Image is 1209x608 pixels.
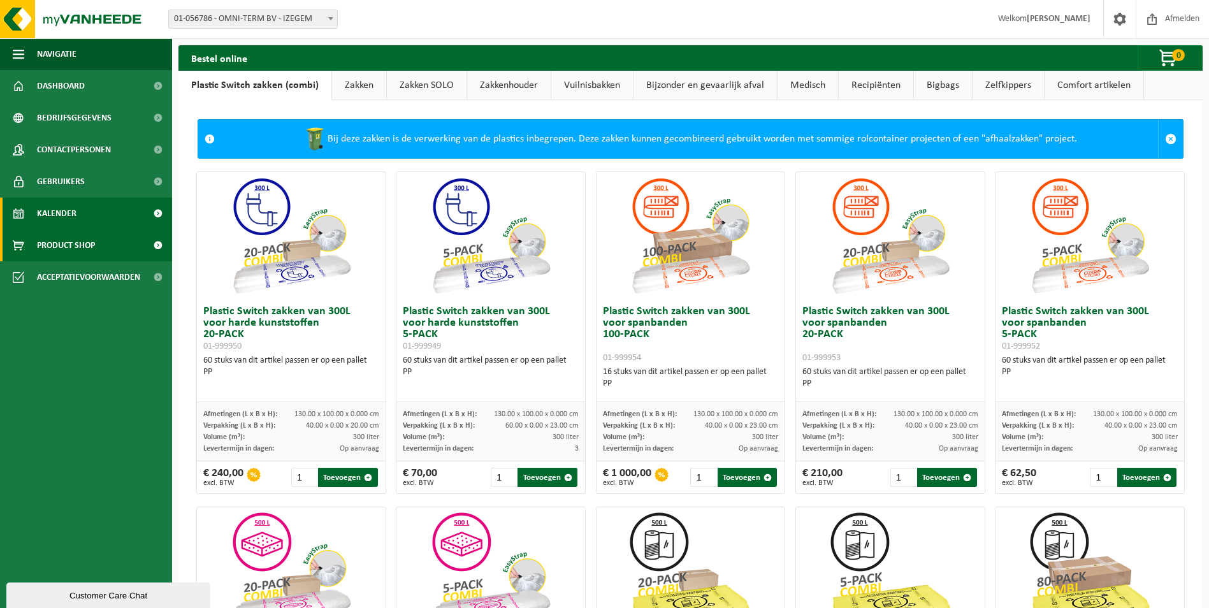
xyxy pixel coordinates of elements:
[802,353,841,363] span: 01-999953
[1002,366,1178,378] div: PP
[905,422,978,430] span: 40.00 x 0.00 x 23.00 cm
[353,433,379,441] span: 300 liter
[1002,410,1076,418] span: Afmetingen (L x B x H):
[403,445,474,452] span: Levertermijn in dagen:
[551,71,633,100] a: Vuilnisbakken
[403,355,579,378] div: 60 stuks van dit artikel passen er op een pallet
[553,433,579,441] span: 300 liter
[332,71,386,100] a: Zakken
[37,134,111,166] span: Contactpersonen
[403,479,437,487] span: excl. BTW
[1045,71,1143,100] a: Comfort artikelen
[1002,342,1040,351] span: 01-999952
[1026,172,1154,300] img: 01-999952
[802,306,978,363] h3: Plastic Switch zakken van 300L voor spanbanden 20-PACK
[37,261,140,293] span: Acceptatievoorwaarden
[603,468,651,487] div: € 1 000,00
[403,433,444,441] span: Volume (m³):
[1002,433,1043,441] span: Volume (m³):
[403,342,441,351] span: 01-999949
[1158,120,1183,158] a: Sluit melding
[203,479,243,487] span: excl. BTW
[340,445,379,452] span: Op aanvraag
[203,366,379,378] div: PP
[467,71,551,100] a: Zakkenhouder
[37,102,112,134] span: Bedrijfsgegevens
[802,433,844,441] span: Volume (m³):
[291,468,317,487] input: 1
[603,422,675,430] span: Verpakking (L x B x H):
[403,468,437,487] div: € 70,00
[1104,422,1178,430] span: 40.00 x 0.00 x 23.00 cm
[603,366,779,389] div: 16 stuks van dit artikel passen er op een pallet
[603,306,779,363] h3: Plastic Switch zakken van 300L voor spanbanden 100-PACK
[203,468,243,487] div: € 240,00
[1090,468,1115,487] input: 1
[1152,433,1178,441] span: 300 liter
[387,71,467,100] a: Zakken SOLO
[1002,468,1036,487] div: € 62,50
[894,410,978,418] span: 130.00 x 100.00 x 0.000 cm
[802,410,876,418] span: Afmetingen (L x B x H):
[693,410,778,418] span: 130.00 x 100.00 x 0.000 cm
[403,306,579,352] h3: Plastic Switch zakken van 300L voor harde kunststoffen 5-PACK
[939,445,978,452] span: Op aanvraag
[221,120,1158,158] div: Bij deze zakken is de verwerking van de plastics inbegrepen. Deze zakken kunnen gecombineerd gebr...
[802,445,873,452] span: Levertermijn in dagen:
[603,445,674,452] span: Levertermijn in dagen:
[603,353,641,363] span: 01-999954
[1138,45,1201,71] button: 0
[169,10,337,28] span: 01-056786 - OMNI-TERM BV - IZEGEM
[1027,14,1090,24] strong: [PERSON_NAME]
[178,71,331,100] a: Plastic Switch zakken (combi)
[318,468,377,487] button: Toevoegen
[203,422,275,430] span: Verpakking (L x B x H):
[1002,479,1036,487] span: excl. BTW
[6,580,213,608] iframe: chat widget
[203,433,245,441] span: Volume (m³):
[802,422,874,430] span: Verpakking (L x B x H):
[1172,49,1185,61] span: 0
[1002,422,1074,430] span: Verpakking (L x B x H):
[505,422,579,430] span: 60.00 x 0.00 x 23.00 cm
[1138,445,1178,452] span: Op aanvraag
[37,70,85,102] span: Dashboard
[802,468,843,487] div: € 210,00
[178,45,260,70] h2: Bestel online
[914,71,972,100] a: Bigbags
[203,355,379,378] div: 60 stuks van dit artikel passen er op een pallet
[739,445,778,452] span: Op aanvraag
[1093,410,1178,418] span: 130.00 x 100.00 x 0.000 cm
[37,166,85,198] span: Gebruikers
[228,172,355,300] img: 01-999950
[302,126,328,152] img: WB-0240-HPE-GN-50.png
[1002,355,1178,378] div: 60 stuks van dit artikel passen er op een pallet
[603,378,779,389] div: PP
[203,410,277,418] span: Afmetingen (L x B x H):
[168,10,338,29] span: 01-056786 - OMNI-TERM BV - IZEGEM
[705,422,778,430] span: 40.00 x 0.00 x 23.00 cm
[802,479,843,487] span: excl. BTW
[403,410,477,418] span: Afmetingen (L x B x H):
[752,433,778,441] span: 300 liter
[952,433,978,441] span: 300 liter
[403,366,579,378] div: PP
[802,378,978,389] div: PP
[973,71,1044,100] a: Zelfkippers
[494,410,579,418] span: 130.00 x 100.00 x 0.000 cm
[603,433,644,441] span: Volume (m³):
[294,410,379,418] span: 130.00 x 100.00 x 0.000 cm
[1002,445,1073,452] span: Levertermijn in dagen:
[306,422,379,430] span: 40.00 x 0.00 x 20.00 cm
[575,445,579,452] span: 3
[917,468,976,487] button: Toevoegen
[37,229,95,261] span: Product Shop
[603,479,651,487] span: excl. BTW
[203,445,274,452] span: Levertermijn in dagen:
[518,468,577,487] button: Toevoegen
[718,468,777,487] button: Toevoegen
[203,306,379,352] h3: Plastic Switch zakken van 300L voor harde kunststoffen 20-PACK
[491,468,516,487] input: 1
[802,366,978,389] div: 60 stuks van dit artikel passen er op een pallet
